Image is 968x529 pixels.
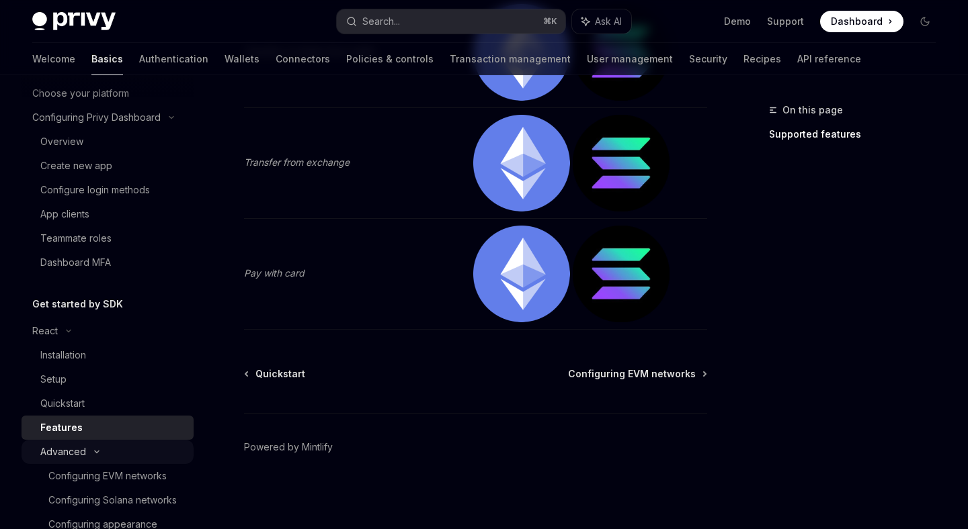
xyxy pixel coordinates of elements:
div: Advanced [40,444,86,460]
a: Overview [22,130,194,154]
a: Policies & controls [346,43,434,75]
h5: Get started by SDK [32,296,123,312]
em: Pay with card [244,267,305,279]
a: Support [767,15,804,28]
a: App clients [22,202,194,226]
a: Wallets [225,43,259,75]
a: Connectors [276,43,330,75]
a: Transaction management [450,43,571,75]
a: API reference [797,43,861,75]
div: Create new app [40,158,112,174]
a: Teammate roles [22,226,194,250]
button: Ask AI [572,9,631,34]
a: Demo [724,15,751,28]
div: React [32,323,58,339]
span: Quickstart [255,367,305,381]
img: dark logo [32,12,116,31]
a: Recipes [743,43,781,75]
a: Security [689,43,727,75]
a: User management [587,43,673,75]
a: Authentication [139,43,208,75]
a: Installation [22,343,194,367]
a: Quickstart [22,391,194,416]
button: Search...⌘K [337,9,565,34]
a: Dashboard [820,11,903,32]
a: Features [22,416,194,440]
span: ⌘ K [543,16,557,27]
div: Configure login methods [40,182,150,198]
img: ethereum.png [473,115,570,211]
div: Search... [362,13,400,30]
div: Quickstart [40,395,85,412]
img: solana.png [573,115,670,211]
a: Quickstart [245,367,305,381]
a: Configuring Solana networks [22,488,194,512]
a: Setup [22,367,194,391]
div: Configuring EVM networks [48,468,167,484]
span: Ask AI [595,15,622,28]
div: Installation [40,347,86,363]
a: Configure login methods [22,178,194,202]
a: Dashboard MFA [22,250,194,275]
img: ethereum.png [473,226,570,322]
div: Configuring Privy Dashboard [32,109,161,126]
a: Create new app [22,154,194,178]
div: Features [40,420,83,436]
div: App clients [40,206,89,222]
a: Powered by Mintlify [244,440,333,454]
a: Configuring EVM networks [22,464,194,488]
span: Dashboard [831,15,883,28]
div: Teammate roles [40,230,112,246]
a: Basics [91,43,123,75]
button: Toggle dark mode [914,11,936,32]
div: Dashboard MFA [40,254,111,271]
a: Welcome [32,43,75,75]
a: Supported features [769,124,946,145]
em: Transfer from exchange [244,156,350,168]
div: Configuring Solana networks [48,492,177,508]
div: Setup [40,371,67,387]
div: Overview [40,134,83,150]
span: On this page [782,102,843,118]
img: solana.png [573,226,670,322]
a: Configuring EVM networks [568,367,706,381]
span: Configuring EVM networks [568,367,696,381]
